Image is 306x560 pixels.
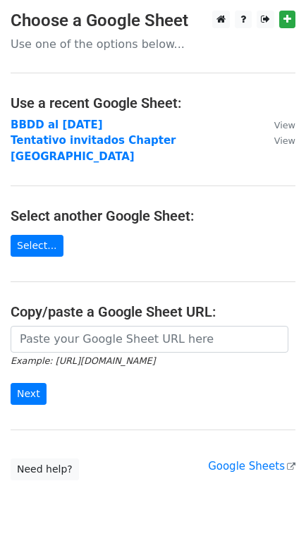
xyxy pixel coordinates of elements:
a: View [260,118,295,131]
small: View [274,135,295,146]
h4: Select another Google Sheet: [11,207,295,224]
input: Next [11,383,47,405]
small: View [274,120,295,130]
a: Tentativo invitados Chapter [GEOGRAPHIC_DATA] [11,134,176,163]
input: Paste your Google Sheet URL here [11,326,288,353]
h4: Use a recent Google Sheet: [11,95,295,111]
h4: Copy/paste a Google Sheet URL: [11,303,295,320]
small: Example: [URL][DOMAIN_NAME] [11,355,155,366]
a: Need help? [11,458,79,480]
a: Google Sheets [208,460,295,473]
p: Use one of the options below... [11,37,295,51]
a: View [260,134,295,147]
a: BBDD al [DATE] [11,118,103,131]
h3: Choose a Google Sheet [11,11,295,31]
a: Select... [11,235,63,257]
